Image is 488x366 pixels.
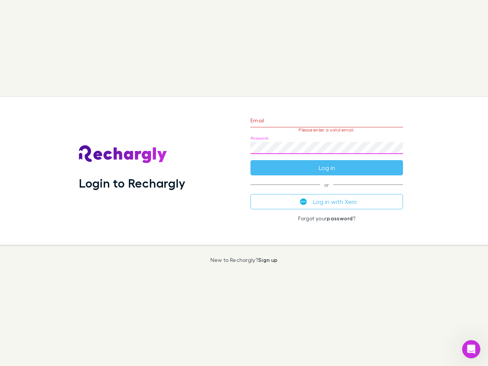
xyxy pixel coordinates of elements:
[79,176,185,190] h1: Login to Rechargly
[250,135,268,141] label: Password
[462,340,480,358] iframe: Intercom live chat
[327,215,353,222] a: password
[250,215,403,222] p: Forgot your ?
[300,198,307,205] img: Xero's logo
[210,257,278,263] p: New to Rechargly?
[250,185,403,185] span: or
[79,145,167,164] img: Rechargly's Logo
[258,257,278,263] a: Sign up
[250,194,403,209] button: Log in with Xero
[250,127,403,133] p: Please enter a valid email.
[250,160,403,175] button: Log in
